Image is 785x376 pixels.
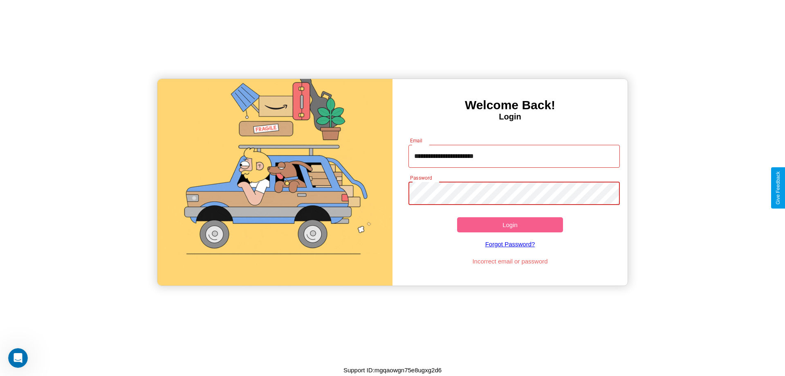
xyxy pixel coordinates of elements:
h3: Welcome Back! [392,98,628,112]
h4: Login [392,112,628,122]
iframe: Intercom live chat [8,348,28,368]
p: Support ID: mgqaowgn75e8ugxg2d6 [343,365,442,376]
label: Password [410,174,432,181]
p: Incorrect email or password [404,256,616,267]
img: gif [157,79,392,286]
label: Email [410,137,423,144]
a: Forgot Password? [404,232,616,256]
button: Login [457,217,563,232]
div: Give Feedback [775,171,781,205]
